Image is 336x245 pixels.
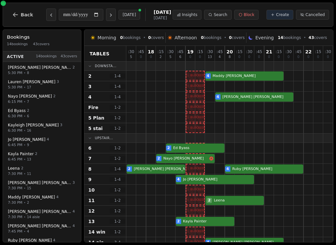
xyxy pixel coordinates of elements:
[110,105,125,110] span: 1 - 2
[27,200,29,205] span: 2
[305,49,311,54] span: 22
[297,55,299,59] span: 0
[24,171,26,176] span: •
[88,83,92,90] span: 3
[33,42,50,47] span: 43 covers
[157,156,160,161] span: 2
[27,70,29,75] span: 8
[88,197,94,204] span: 11
[61,54,77,59] span: 43 covers
[110,240,125,245] span: 3 - 4
[4,120,80,136] button: Kayleigh [PERSON_NAME]36:30 PM•16
[110,219,125,224] span: 1 - 2
[88,187,94,193] span: 10
[8,229,22,234] span: 7:45 PM
[148,35,164,40] span: covers
[177,177,180,182] span: 4
[27,215,40,219] span: 14 aisle
[221,94,292,100] span: [PERSON_NAME] [PERSON_NAME]
[197,50,203,54] span: : 15
[110,73,125,79] span: 1 - 4
[128,166,131,172] span: 2
[199,55,201,59] span: 0
[154,15,171,21] span: [DATE]
[88,73,92,79] span: 2
[140,55,142,59] span: 0
[169,55,171,59] span: 5
[162,156,209,161] span: Nayo [PERSON_NAME]
[182,12,198,17] span: Insights
[255,34,274,41] span: Evening
[8,171,22,177] span: 7:30 PM
[110,115,125,121] span: 1 - 2
[246,50,252,54] span: : 30
[285,50,292,54] span: : 30
[133,166,195,172] span: [PERSON_NAME] [PERSON_NAME]
[173,10,202,20] button: Insights
[278,35,283,40] span: 14
[24,186,26,191] span: •
[187,49,193,54] span: 19
[167,145,170,151] span: 2
[8,128,22,133] span: 6:30 PM
[8,108,26,113] span: Ed Byass
[182,177,253,182] span: Jo [PERSON_NAME]
[8,166,20,171] span: Leena
[110,94,125,100] span: 1 - 4
[167,50,174,54] span: : 30
[204,10,231,20] button: Search
[278,55,280,59] span: 0
[217,50,223,54] span: : 45
[128,50,134,54] span: : 30
[4,149,80,164] button: Kayla Painter26:45 PM•13
[231,166,302,172] span: Ruby [PERSON_NAME]
[24,114,26,119] span: •
[88,104,98,111] span: Fire
[27,142,29,147] span: 9
[88,176,92,183] span: 9
[8,94,52,99] span: Nayo [PERSON_NAME]
[154,9,171,15] span: [DATE]
[110,84,125,89] span: 1 - 4
[27,128,31,133] span: 16
[8,214,22,220] span: 7:30 PM
[157,50,164,54] span: : 15
[266,10,293,20] button: Create
[268,55,270,59] span: 0
[304,35,306,40] span: •
[138,50,144,54] span: : 45
[207,198,212,203] span: 2
[207,50,213,54] span: : 30
[110,156,125,161] span: 1 - 2
[88,125,103,132] span: 5 stai
[209,157,213,160] svg: Allergens: Gluten
[211,73,282,79] span: Maddy [PERSON_NAME]
[8,238,52,243] span: Ruby [PERSON_NAME]
[27,171,31,176] span: 11
[258,55,260,59] span: 0
[177,50,183,54] span: : 45
[24,200,26,205] span: •
[307,55,309,59] span: 0
[244,12,254,17] span: Block
[24,128,26,133] span: •
[57,79,59,85] span: 3
[4,91,80,107] button: Nayo [PERSON_NAME]26:15 PM•7
[8,122,59,128] span: Kayleigh [PERSON_NAME]
[8,65,71,70] span: [PERSON_NAME] [PERSON_NAME]
[120,35,123,40] span: 0
[24,99,26,104] span: •
[24,85,26,90] span: •
[148,35,151,40] span: 0
[60,122,62,128] span: 3
[27,85,31,90] span: 17
[207,73,209,79] span: 4
[7,42,28,47] span: 14 bookings
[110,126,125,131] span: 1 - 2
[317,55,319,59] span: 0
[4,178,80,193] button: [PERSON_NAME] [PERSON_NAME]37:30 PM•15
[8,209,71,214] span: [PERSON_NAME] [PERSON_NAME]
[24,215,26,219] span: •
[201,35,221,40] span: bookings
[229,55,231,59] span: 8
